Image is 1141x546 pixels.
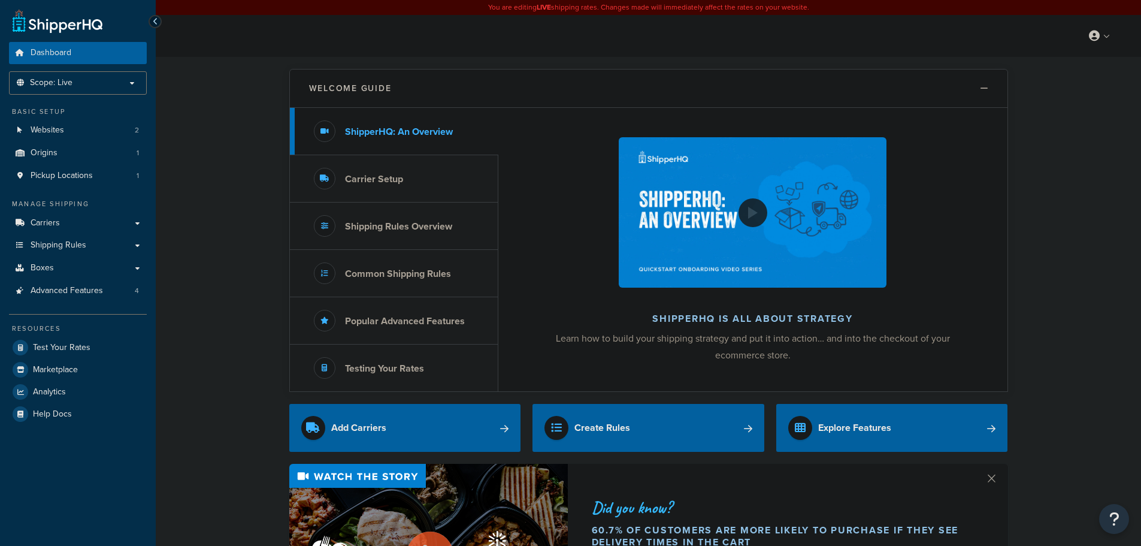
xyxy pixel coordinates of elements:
span: Scope: Live [30,78,72,88]
a: Carriers [9,212,147,234]
a: Test Your Rates [9,337,147,358]
h3: Popular Advanced Features [345,316,465,327]
h3: Common Shipping Rules [345,269,451,279]
span: Test Your Rates [33,343,90,353]
div: Did you know? [592,499,970,516]
a: Help Docs [9,403,147,425]
a: Dashboard [9,42,147,64]
li: Advanced Features [9,280,147,302]
span: 2 [135,125,139,135]
li: Websites [9,119,147,141]
span: Analytics [33,387,66,397]
img: ShipperHQ is all about strategy [619,137,886,288]
span: Carriers [31,218,60,228]
div: Basic Setup [9,107,147,117]
a: Analytics [9,381,147,403]
a: Websites2 [9,119,147,141]
div: Create Rules [574,420,630,436]
span: Advanced Features [31,286,103,296]
span: Help Docs [33,409,72,420]
div: Add Carriers [331,420,386,436]
span: Dashboard [31,48,71,58]
span: Marketplace [33,365,78,375]
a: Marketplace [9,359,147,381]
b: LIVE [537,2,551,13]
div: Resources [9,324,147,334]
span: Websites [31,125,64,135]
a: Boxes [9,257,147,279]
h3: Carrier Setup [345,174,403,185]
span: Pickup Locations [31,171,93,181]
button: Open Resource Center [1099,504,1129,534]
a: Advanced Features4 [9,280,147,302]
h3: ShipperHQ: An Overview [345,126,453,137]
span: Origins [31,148,57,158]
span: Learn how to build your shipping strategy and put it into action… and into the checkout of your e... [556,331,950,362]
h3: Shipping Rules Overview [345,221,452,232]
span: Shipping Rules [31,240,86,251]
a: Shipping Rules [9,234,147,257]
h3: Testing Your Rates [345,363,424,374]
button: Welcome Guide [290,70,1007,108]
a: Origins1 [9,142,147,164]
h2: Welcome Guide [309,84,392,93]
div: Manage Shipping [9,199,147,209]
h2: ShipperHQ is all about strategy [530,313,976,324]
li: Pickup Locations [9,165,147,187]
li: Origins [9,142,147,164]
span: Boxes [31,263,54,273]
a: Add Carriers [289,404,521,452]
a: Create Rules [532,404,764,452]
a: Pickup Locations1 [9,165,147,187]
div: Explore Features [818,420,891,436]
a: Explore Features [776,404,1008,452]
span: 1 [137,148,139,158]
span: 4 [135,286,139,296]
span: 1 [137,171,139,181]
